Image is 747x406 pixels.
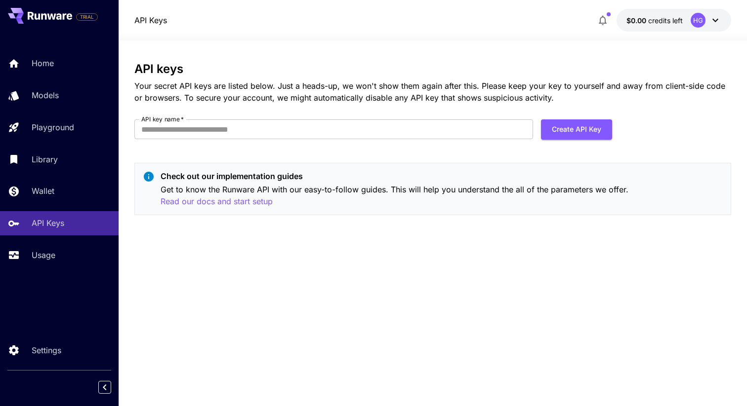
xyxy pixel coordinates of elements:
p: Settings [32,344,61,356]
a: API Keys [134,14,167,26]
p: Playground [32,121,74,133]
p: Home [32,57,54,69]
p: Usage [32,249,55,261]
span: credits left [648,16,683,25]
span: TRIAL [77,13,97,21]
div: HG [691,13,705,28]
p: Check out our implementation guides [161,170,723,182]
button: Read our docs and start setup [161,195,273,208]
h3: API keys [134,62,731,76]
button: Collapse sidebar [98,381,111,394]
p: Library [32,153,58,165]
p: Wallet [32,185,54,197]
p: Your secret API keys are listed below. Just a heads-up, we won't show them again after this. Plea... [134,80,731,104]
span: $0.00 [626,16,648,25]
span: Add your payment card to enable full platform functionality. [76,11,98,23]
p: Models [32,89,59,101]
div: $0.00 [626,15,683,26]
button: $0.00HG [617,9,731,32]
nav: breadcrumb [134,14,167,26]
p: Get to know the Runware API with our easy-to-follow guides. This will help you understand the all... [161,184,723,208]
label: API key name [141,115,184,123]
p: API Keys [32,217,64,229]
button: Create API Key [541,119,612,140]
div: Collapse sidebar [106,378,119,396]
